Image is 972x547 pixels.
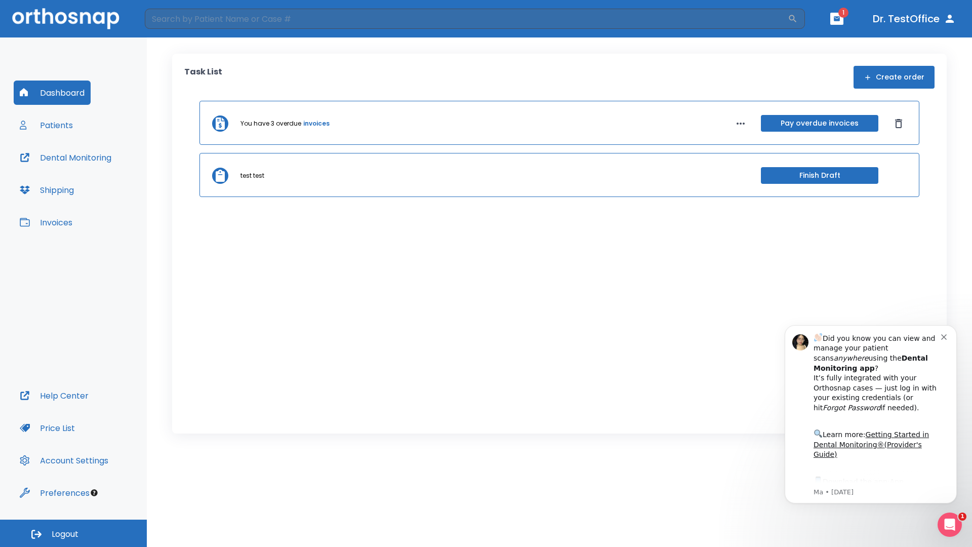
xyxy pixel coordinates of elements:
[14,113,79,137] button: Patients
[14,481,96,505] button: Preferences
[890,115,907,132] button: Dismiss
[761,115,878,132] button: Pay overdue invoices
[838,8,848,18] span: 1
[52,529,78,540] span: Logout
[14,210,78,235] button: Invoices
[769,312,972,542] iframe: Intercom notifications message
[12,8,119,29] img: Orthosnap
[145,9,788,29] input: Search by Patient Name or Case #
[854,66,935,89] button: Create order
[761,167,878,184] button: Finish Draft
[14,416,81,440] button: Price List
[14,178,80,202] button: Shipping
[958,513,966,521] span: 1
[184,66,222,89] p: Task List
[303,119,330,128] a: invoices
[14,81,91,105] button: Dashboard
[240,119,301,128] p: You have 3 overdue
[14,383,95,408] button: Help Center
[240,171,264,180] p: test test
[14,145,117,170] button: Dental Monitoring
[90,488,99,497] div: Tooltip anchor
[869,10,960,28] button: Dr. TestOffice
[14,448,114,473] button: Account Settings
[938,513,962,537] iframe: Intercom live chat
